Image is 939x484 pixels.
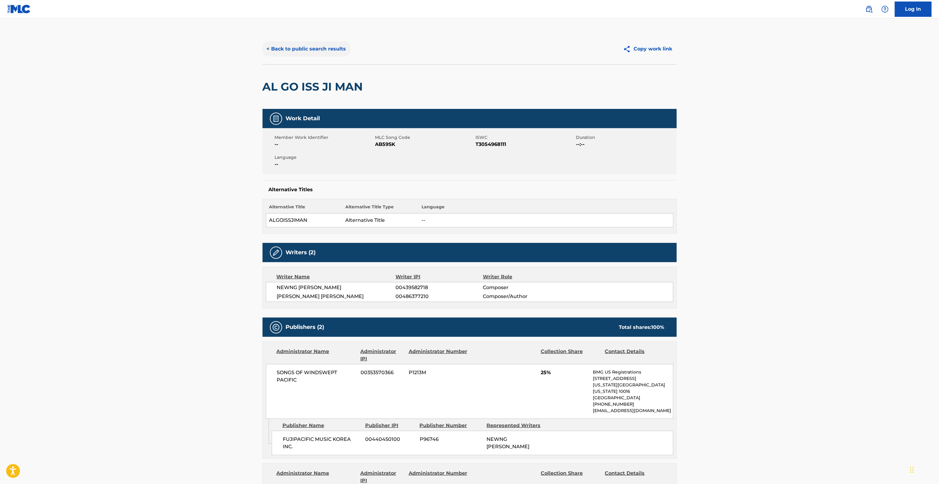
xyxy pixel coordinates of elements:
h5: Publishers (2) [286,324,324,331]
span: 100 % [652,324,664,330]
td: -- [418,214,673,227]
span: 00353570366 [361,369,404,376]
img: Copy work link [623,45,634,53]
div: Administrator Number [409,348,468,363]
span: ISWC [476,134,575,141]
span: MLC Song Code [375,134,474,141]
div: Help [879,3,891,15]
th: Alternative Title Type [342,204,418,214]
div: Publisher Name [282,422,361,429]
span: [PERSON_NAME] [PERSON_NAME] [277,293,396,300]
a: Public Search [863,3,875,15]
a: Log In [895,2,932,17]
span: Composer/Author [483,293,562,300]
div: Collection Share [541,348,600,363]
img: Writers [272,249,280,256]
span: Language [275,154,374,161]
th: Alternative Title [266,204,342,214]
div: Writer IPI [396,273,483,281]
p: [EMAIL_ADDRESS][DOMAIN_NAME] [593,408,673,414]
span: 00439582718 [396,284,483,291]
div: Represented Writers [487,422,549,429]
p: [STREET_ADDRESS] [593,375,673,382]
span: T3054968111 [476,141,575,148]
div: Total shares: [619,324,664,331]
img: MLC Logo [7,5,31,13]
div: Drag [910,461,914,479]
span: Composer [483,284,562,291]
span: 00440450100 [365,436,415,443]
button: < Back to public search results [263,41,350,57]
div: Administrator IPI [361,348,404,363]
span: -- [275,161,374,168]
span: 00486377210 [396,293,483,300]
img: Publishers [272,324,280,331]
p: [PHONE_NUMBER] [593,401,673,408]
span: NEWNG [PERSON_NAME] [277,284,396,291]
div: Publisher IPI [365,422,415,429]
iframe: Chat Widget [908,455,939,484]
button: Copy work link [619,41,677,57]
h5: Work Detail [286,115,320,122]
span: SONGS OF WINDSWEPT PACIFIC [277,369,356,384]
div: Administrator Name [277,348,356,363]
h5: Alternative Titles [269,187,671,193]
span: --:-- [576,141,675,148]
div: Contact Details [605,348,664,363]
h5: Writers (2) [286,249,316,256]
span: Member Work Identifier [275,134,374,141]
p: [GEOGRAPHIC_DATA] [593,395,673,401]
span: P1213M [409,369,468,376]
div: Publisher Number [420,422,482,429]
span: FUJIPACIFIC MUSIC KOREA INC. [283,436,361,450]
th: Language [418,204,673,214]
span: NEWNG [PERSON_NAME] [487,436,530,449]
span: AB59SK [375,141,474,148]
td: Alternative Title [342,214,418,227]
p: BMG US Registrations [593,369,673,375]
span: -- [275,141,374,148]
span: P96746 [420,436,482,443]
h2: AL GO ISS JI MAN [263,80,366,94]
p: [US_STATE][GEOGRAPHIC_DATA][US_STATE] 10016 [593,382,673,395]
img: help [881,6,889,13]
span: Duration [576,134,675,141]
div: Writer Name [277,273,396,281]
div: Writer Role [483,273,562,281]
td: ALGOISSJIMAN [266,214,342,227]
span: 25% [541,369,588,376]
img: Work Detail [272,115,280,122]
img: search [865,6,873,13]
